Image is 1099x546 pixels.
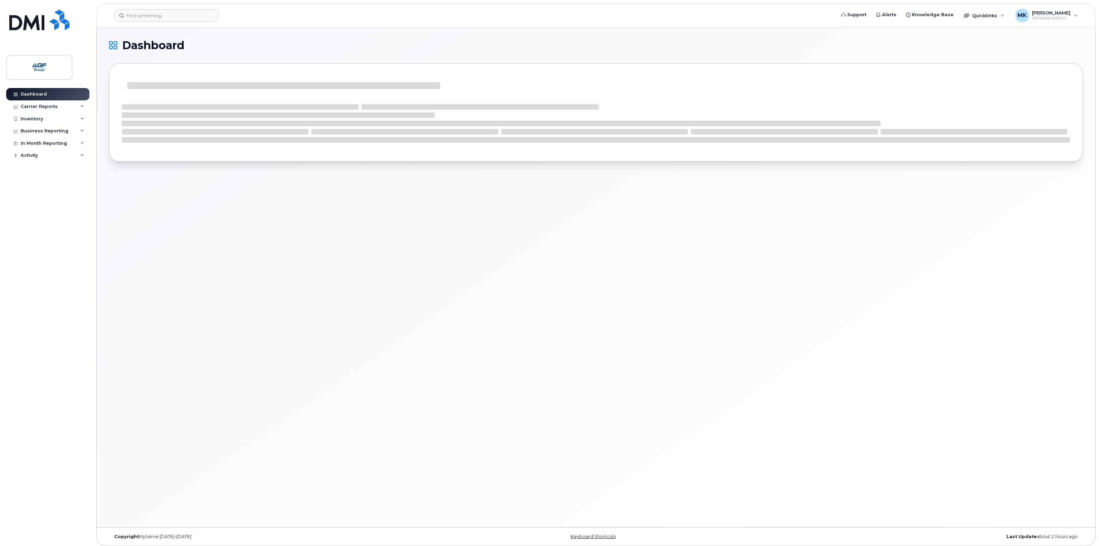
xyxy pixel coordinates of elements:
[1006,534,1037,539] strong: Last Update
[109,534,434,539] div: MyServe [DATE]–[DATE]
[122,40,184,51] span: Dashboard
[114,534,139,539] strong: Copyright
[758,534,1083,539] div: about 2 hours ago
[571,534,616,539] a: Keyboard Shortcuts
